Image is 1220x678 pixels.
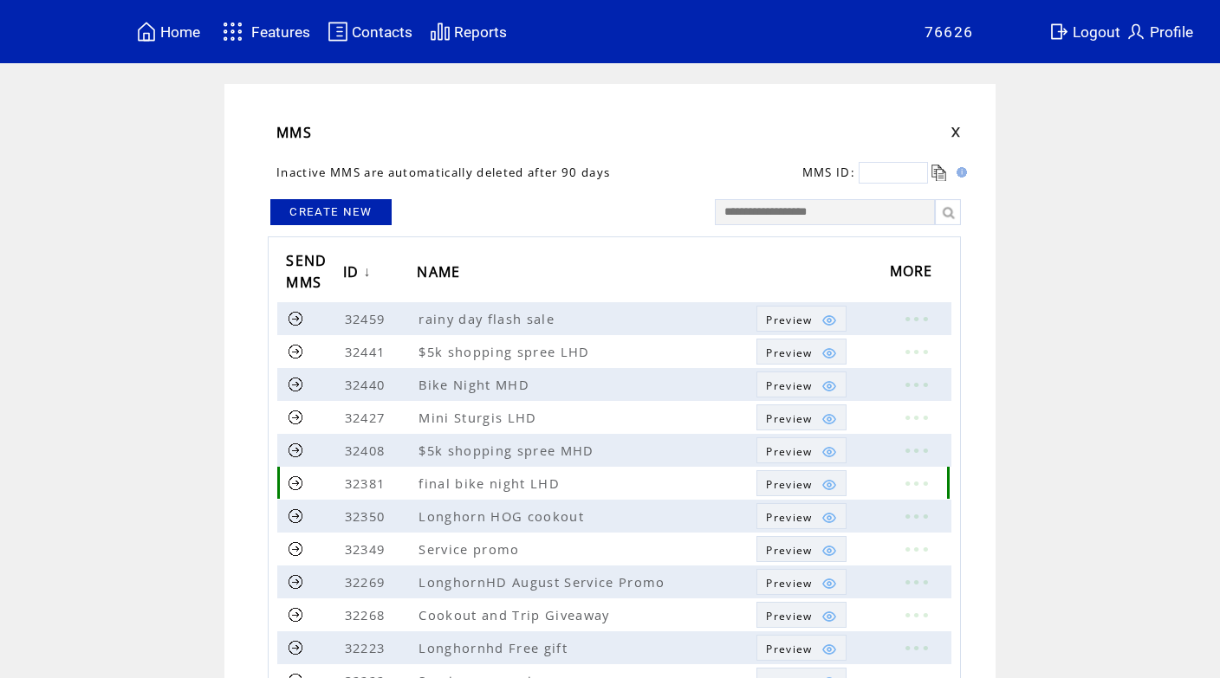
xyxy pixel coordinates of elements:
[345,310,390,327] span: 32459
[345,409,390,426] span: 32427
[345,540,390,558] span: 32349
[345,573,390,591] span: 32269
[345,507,390,525] span: 32350
[276,165,610,180] span: Inactive MMS are automatically deleted after 90 days
[136,21,157,42] img: home.svg
[419,606,613,623] span: Cookout and Trip Giveaway
[766,510,812,525] span: Show MMS preview
[951,167,967,178] img: help.gif
[766,543,812,558] span: Show MMS preview
[821,444,837,460] img: eye.png
[1046,18,1123,45] a: Logout
[343,258,364,290] span: ID
[1150,23,1193,41] span: Profile
[756,503,846,529] a: Preview
[821,642,837,657] img: eye.png
[925,23,974,41] span: 76626
[821,378,837,394] img: eye.png
[756,635,846,661] a: Preview
[419,409,541,426] span: Mini Sturgis LHD
[756,404,846,430] a: Preview
[756,371,846,397] a: Preview
[821,477,837,493] img: eye.png
[352,23,412,41] span: Contacts
[766,642,812,656] span: Show MMS preview
[417,258,464,290] span: NAME
[756,536,846,562] a: Preview
[1073,23,1120,41] span: Logout
[766,444,812,459] span: Show MMS preview
[756,602,846,628] a: Preview
[270,199,392,225] a: CREATE NEW
[419,343,594,360] span: $5k shopping spree LHD
[251,23,310,41] span: Features
[766,477,812,492] span: Show MMS preview
[821,609,837,624] img: eye.png
[766,378,812,393] span: Show MMS preview
[821,345,837,361] img: eye.png
[430,21,451,42] img: chart.svg
[802,165,855,180] span: MMS ID:
[821,510,837,526] img: eye.png
[328,21,348,42] img: contacts.svg
[1048,21,1069,42] img: exit.svg
[217,17,248,46] img: features.svg
[766,411,812,426] span: Show MMS preview
[766,576,812,591] span: Show MMS preview
[345,376,390,393] span: 32440
[821,411,837,427] img: eye.png
[419,639,572,656] span: Longhornhd Free gift
[345,606,390,623] span: 32268
[821,576,837,591] img: eye.png
[417,257,469,289] a: NAME
[427,18,509,45] a: Reports
[343,257,376,289] a: ID↓
[419,573,669,591] span: LonghornHD August Service Promo
[215,15,313,48] a: Features
[756,470,846,496] a: Preview
[325,18,415,45] a: Contacts
[766,609,812,623] span: Show MMS preview
[766,345,812,360] span: Show MMS preview
[345,639,390,656] span: 32223
[160,23,200,41] span: Home
[345,442,390,459] span: 32408
[419,507,588,525] span: Longhorn HOG cookout
[766,313,812,327] span: Show MMS preview
[756,306,846,332] a: Preview
[345,343,390,360] span: 32441
[286,247,327,300] span: SEND MMS
[133,18,203,45] a: Home
[821,313,837,328] img: eye.png
[419,310,559,327] span: rainy day flash sale
[1126,21,1146,42] img: profile.svg
[454,23,507,41] span: Reports
[756,437,846,463] a: Preview
[419,442,598,459] span: $5k shopping spree MHD
[890,257,938,289] span: MORE
[419,376,534,393] span: Bike Night MHD
[419,540,523,558] span: Service promo
[276,123,312,142] span: MMS
[756,339,846,365] a: Preview
[419,475,564,492] span: final bike night LHD
[821,543,837,559] img: eye.png
[756,569,846,595] a: Preview
[1123,18,1196,45] a: Profile
[345,475,390,492] span: 32381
